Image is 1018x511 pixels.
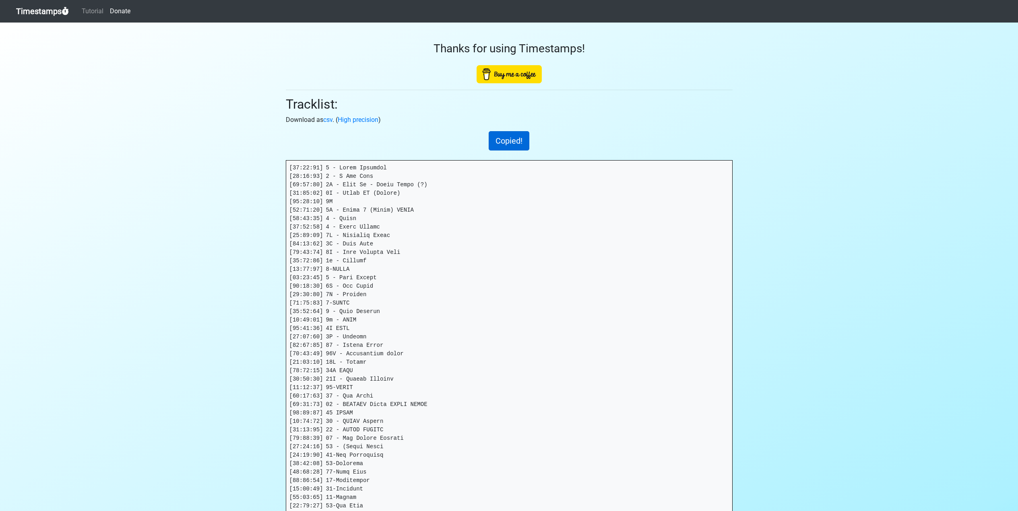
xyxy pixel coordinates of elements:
[107,3,134,19] a: Donate
[477,65,542,83] img: Buy Me A Coffee
[78,3,107,19] a: Tutorial
[286,42,733,56] h3: Thanks for using Timestamps!
[286,97,733,112] h2: Tracklist:
[978,471,1008,501] iframe: Drift Widget Chat Controller
[16,3,69,19] a: Timestamps
[286,115,733,125] p: Download as . ( )
[489,131,529,150] button: Copied!
[323,116,332,124] a: csv
[338,116,378,124] a: High precision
